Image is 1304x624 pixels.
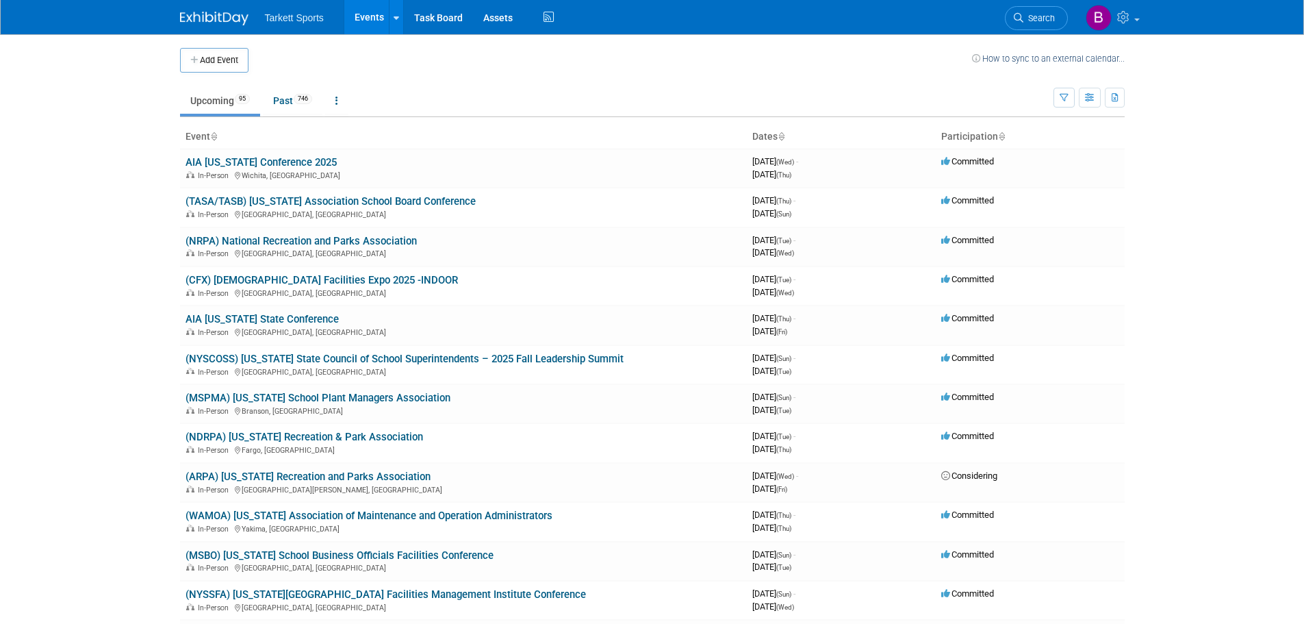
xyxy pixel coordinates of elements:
span: [DATE] [752,326,787,336]
div: Yakima, [GEOGRAPHIC_DATA] [186,523,741,534]
span: (Tue) [776,237,791,245]
span: (Thu) [776,197,791,205]
span: In-Person [198,289,233,298]
span: In-Person [198,525,233,534]
span: [DATE] [752,287,794,297]
a: (MSBO) [US_STATE] School Business Officials Facilities Conference [186,549,494,562]
span: Committed [941,392,994,402]
img: In-Person Event [186,210,194,217]
a: Sort by Start Date [778,131,784,142]
span: - [796,156,798,166]
span: (Wed) [776,249,794,257]
a: (NYSCOSS) [US_STATE] State Council of School Superintendents – 2025 Fall Leadership Summit [186,353,624,365]
span: (Thu) [776,171,791,179]
span: [DATE] [752,235,795,245]
a: How to sync to an external calendar... [972,53,1125,64]
img: In-Person Event [186,486,194,492]
span: (Sun) [776,551,791,559]
img: In-Person Event [186,289,194,296]
span: (Thu) [776,446,791,453]
span: In-Person [198,210,233,219]
span: (Tue) [776,564,791,571]
span: (Wed) [776,158,794,166]
span: [DATE] [752,444,791,454]
span: (Sun) [776,394,791,401]
span: In-Person [198,446,233,455]
a: (ARPA) [US_STATE] Recreation and Parks Association [186,471,431,483]
a: (NYSSFA) [US_STATE][GEOGRAPHIC_DATA] Facilities Management Institute Conference [186,588,586,601]
a: (WAMOA) [US_STATE] Association of Maintenance and Operation Administrators [186,510,552,522]
span: (Wed) [776,473,794,480]
span: (Sun) [776,355,791,362]
span: Committed [941,549,994,560]
img: In-Person Event [186,446,194,453]
img: In-Person Event [186,525,194,532]
span: In-Person [198,171,233,180]
span: [DATE] [752,392,795,402]
img: Bill Moffitt [1086,5,1112,31]
div: [GEOGRAPHIC_DATA], [GEOGRAPHIC_DATA] [186,287,741,298]
div: Fargo, [GEOGRAPHIC_DATA] [186,444,741,455]
span: 95 [235,94,250,104]
span: (Tue) [776,433,791,440]
img: In-Person Event [186,328,194,335]
span: (Fri) [776,486,787,493]
a: (TASA/TASB) [US_STATE] Association School Board Conference [186,195,476,208]
span: (Fri) [776,328,787,336]
span: Committed [941,235,994,245]
a: (CFX) [DEMOGRAPHIC_DATA] Facilities Expo 2025 -INDOOR [186,274,458,286]
span: [DATE] [752,156,798,166]
span: Considering [941,471,997,481]
img: In-Person Event [186,564,194,571]
span: [DATE] [752,588,795,599]
span: (Sun) [776,210,791,218]
div: [GEOGRAPHIC_DATA], [GEOGRAPHIC_DATA] [186,326,741,337]
a: AIA [US_STATE] Conference 2025 [186,156,337,169]
span: - [793,235,795,245]
span: (Wed) [776,289,794,297]
div: Branson, [GEOGRAPHIC_DATA] [186,405,741,416]
span: (Wed) [776,603,794,611]
div: [GEOGRAPHIC_DATA], [GEOGRAPHIC_DATA] [186,562,741,573]
span: - [793,313,795,323]
span: - [793,195,795,205]
span: [DATE] [752,431,795,441]
span: [DATE] [752,601,794,612]
img: ExhibitDay [180,12,248,25]
a: Sort by Event Name [210,131,217,142]
span: [DATE] [752,274,795,284]
span: [DATE] [752,366,791,376]
span: (Sun) [776,590,791,598]
span: (Thu) [776,315,791,323]
span: In-Person [198,486,233,495]
span: - [793,431,795,441]
span: [DATE] [752,405,791,415]
img: In-Person Event [186,249,194,256]
span: [DATE] [752,195,795,205]
span: (Tue) [776,276,791,284]
a: (MSPMA) [US_STATE] School Plant Managers Association [186,392,450,404]
span: [DATE] [752,523,791,533]
span: [DATE] [752,353,795,363]
span: (Thu) [776,525,791,532]
span: Tarkett Sports [265,12,324,23]
span: Committed [941,431,994,441]
img: In-Person Event [186,407,194,414]
img: In-Person Event [186,368,194,375]
span: Search [1023,13,1055,23]
span: In-Person [198,328,233,337]
a: (NRPA) National Recreation and Parks Association [186,235,417,247]
span: Committed [941,195,994,205]
span: In-Person [198,564,233,573]
span: - [793,549,795,560]
span: [DATE] [752,169,791,179]
span: [DATE] [752,510,795,520]
th: Participation [936,125,1125,149]
div: [GEOGRAPHIC_DATA], [GEOGRAPHIC_DATA] [186,247,741,258]
span: - [793,510,795,520]
div: [GEOGRAPHIC_DATA], [GEOGRAPHIC_DATA] [186,366,741,377]
div: [GEOGRAPHIC_DATA], [GEOGRAPHIC_DATA] [186,601,741,612]
span: Committed [941,313,994,323]
a: Search [1005,6,1068,30]
th: Dates [747,125,936,149]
